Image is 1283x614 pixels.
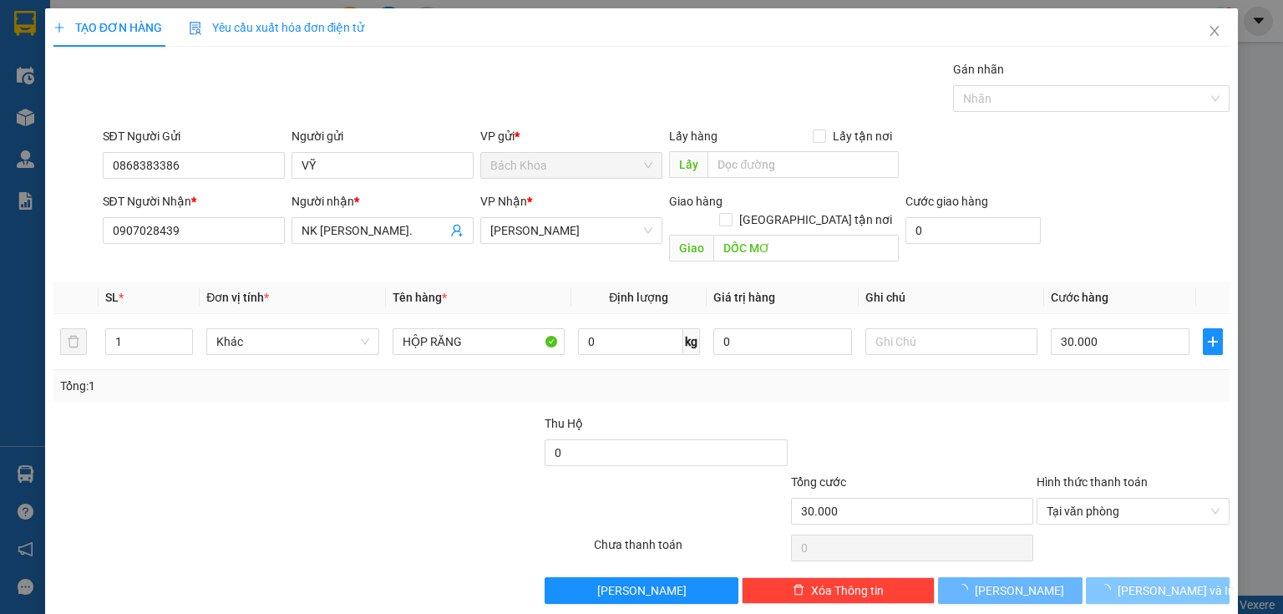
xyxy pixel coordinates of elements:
input: Dọc đường [713,235,899,261]
span: delete [793,584,804,597]
span: Lấy [669,151,707,178]
span: Giao [669,235,713,261]
span: Khác [216,329,368,354]
span: Giao hàng [669,195,723,208]
div: [PERSON_NAME] [143,14,276,52]
input: Dọc đường [707,151,899,178]
span: Nhận: [143,14,183,32]
span: Lấy hàng [669,129,718,143]
input: VD: Bàn, Ghế [393,328,565,355]
span: Cước hàng [1051,291,1108,304]
span: [GEOGRAPHIC_DATA] tận nơi [733,211,899,229]
button: deleteXóa Thông tin [742,577,935,604]
span: Đơn vị tính [206,291,269,304]
div: Chưa thanh toán [592,535,789,565]
div: 0908007767 [14,54,131,78]
span: kg [683,328,700,355]
span: Yêu cầu xuất hóa đơn điện tử [189,21,365,34]
span: SL [105,291,119,304]
div: Người nhận [292,192,474,211]
span: Tên hàng [393,291,447,304]
button: Close [1191,8,1238,55]
span: Gửi: [14,16,40,33]
span: [PERSON_NAME] và In [1118,581,1235,600]
th: Ghi chú [859,282,1044,314]
label: Gán nhãn [953,63,1004,76]
span: Thu Hộ [545,417,583,430]
div: Người gửi [292,127,474,145]
span: Lấy tận nơi [826,127,899,145]
span: loading [956,584,975,596]
div: SĐT Người Nhận [103,192,285,211]
button: delete [60,328,87,355]
span: Gia Kiệm [490,218,652,243]
div: LONG [143,52,276,72]
span: Tổng cước [791,475,846,489]
span: Tại văn phòng [1047,499,1220,524]
input: 0 [713,328,852,355]
label: Cước giao hàng [905,195,988,208]
button: plus [1203,328,1223,355]
span: Định lượng [609,291,668,304]
span: close [1208,24,1221,38]
span: loading [1099,584,1118,596]
span: user-add [450,224,464,237]
span: Bách Khoa [490,153,652,178]
div: 0981678118 [143,72,276,95]
img: icon [189,22,202,35]
label: Hình thức thanh toán [1037,475,1148,489]
div: Bách Khoa [14,14,131,34]
span: DĐ: [143,104,167,122]
div: VP gửi [480,127,662,145]
span: plus [1204,335,1222,348]
span: VP Nhận [480,195,527,208]
span: PHÚ TÚC [167,95,271,124]
div: HẢI [14,34,131,54]
button: [PERSON_NAME] [545,577,738,604]
input: Ghi Chú [865,328,1037,355]
span: [PERSON_NAME] [975,581,1064,600]
span: Giá trị hàng [713,291,775,304]
input: Cước giao hàng [905,217,1041,244]
div: Tổng: 1 [60,377,496,395]
span: plus [53,22,65,33]
div: SĐT Người Gửi [103,127,285,145]
button: [PERSON_NAME] và In [1086,577,1230,604]
span: [PERSON_NAME] [597,581,687,600]
button: [PERSON_NAME] [938,577,1083,604]
span: Xóa Thông tin [811,581,884,600]
span: TẠO ĐƠN HÀNG [53,21,162,34]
